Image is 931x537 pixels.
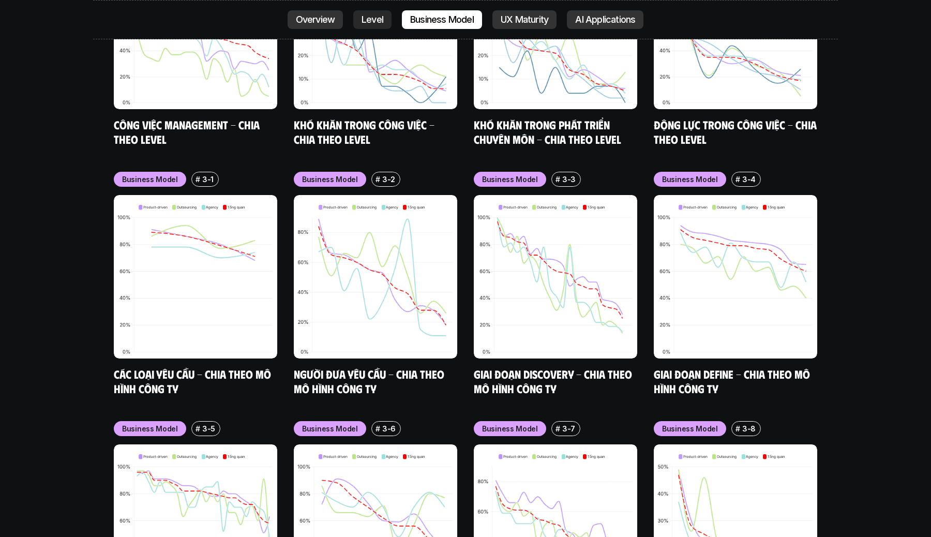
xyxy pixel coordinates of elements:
p: Level [362,14,383,25]
p: 3-2 [382,174,395,185]
a: Công việc Management - Chia theo level [114,117,262,146]
p: Business Model [482,174,538,185]
a: Động lực trong công việc - Chia theo Level [654,117,819,146]
a: Khó khăn trong công việc - Chia theo Level [294,117,437,146]
a: Level [353,10,392,29]
h6: # [555,425,560,432]
p: 3-8 [742,423,756,434]
p: Business Model [482,423,538,434]
p: 3-6 [382,423,396,434]
p: 3-1 [202,174,214,185]
p: Business Model [122,423,178,434]
p: Business Model [410,14,474,25]
a: Giai đoạn Discovery - Chia theo mô hình công ty [474,367,635,395]
h6: # [196,175,200,183]
p: Overview [296,14,335,25]
p: UX Maturity [501,14,548,25]
p: 3-4 [742,174,756,185]
a: Khó khăn trong phát triển chuyên môn - Chia theo level [474,117,621,146]
h6: # [735,425,740,432]
a: UX Maturity [492,10,557,29]
p: Business Model [662,423,718,434]
a: Các loại yêu cầu - Chia theo mô hình công ty [114,367,274,395]
p: Business Model [662,174,718,185]
p: Business Model [302,174,358,185]
h6: # [376,425,380,432]
p: 3-5 [202,423,215,434]
h6: # [555,175,560,183]
p: 3-7 [562,423,575,434]
h6: # [735,175,740,183]
p: 3-3 [562,174,576,185]
a: Business Model [402,10,482,29]
h6: # [196,425,200,432]
a: AI Applications [567,10,643,29]
p: Business Model [302,423,358,434]
a: Overview [288,10,343,29]
a: Người đưa yêu cầu - Chia theo mô hình công ty [294,367,447,395]
p: Business Model [122,174,178,185]
p: AI Applications [575,14,635,25]
h6: # [376,175,380,183]
a: Giai đoạn Define - Chia theo mô hình công ty [654,367,813,395]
